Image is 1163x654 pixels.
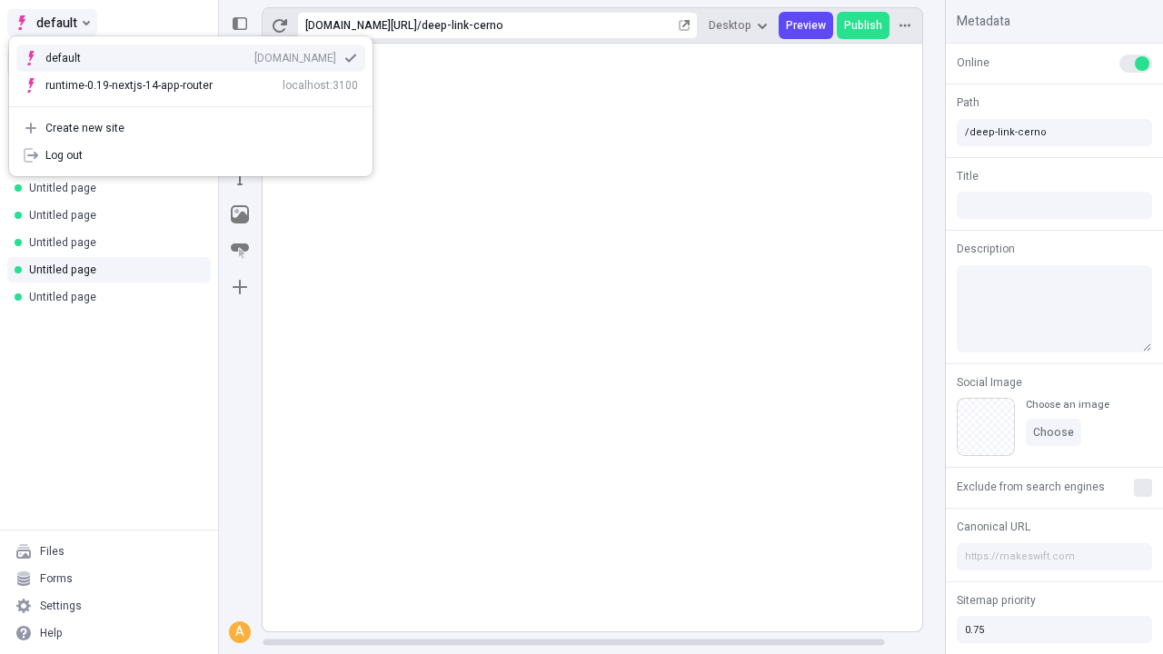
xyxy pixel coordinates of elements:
[1026,398,1109,411] div: Choose an image
[1033,425,1074,440] span: Choose
[7,9,97,36] button: Select site
[1026,419,1081,446] button: Choose
[844,18,882,33] span: Publish
[786,18,826,33] span: Preview
[29,208,196,223] div: Untitled page
[29,235,196,250] div: Untitled page
[957,543,1152,570] input: https://makeswift.com
[29,290,196,304] div: Untitled page
[254,51,336,65] div: [DOMAIN_NAME]
[40,571,73,586] div: Forms
[45,51,109,65] div: default
[29,263,196,277] div: Untitled page
[224,234,256,267] button: Button
[957,94,979,111] span: Path
[957,241,1015,257] span: Description
[957,54,989,71] span: Online
[957,592,1036,609] span: Sitemap priority
[709,18,751,33] span: Desktop
[422,18,675,33] div: deep-link-cerno
[283,78,358,93] div: localhost:3100
[957,479,1105,495] span: Exclude from search engines
[40,626,63,640] div: Help
[779,12,833,39] button: Preview
[29,181,196,195] div: Untitled page
[305,18,417,33] div: [URL][DOMAIN_NAME]
[224,162,256,194] button: Text
[837,12,890,39] button: Publish
[701,12,775,39] button: Desktop
[40,544,65,559] div: Files
[957,519,1030,535] span: Canonical URL
[40,599,82,613] div: Settings
[36,12,77,34] span: default
[9,37,373,106] div: Suggestions
[231,623,249,641] div: A
[957,374,1022,391] span: Social Image
[957,168,979,184] span: Title
[417,18,422,33] div: /
[45,78,213,93] div: runtime-0.19-nextjs-14-app-router
[224,198,256,231] button: Image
